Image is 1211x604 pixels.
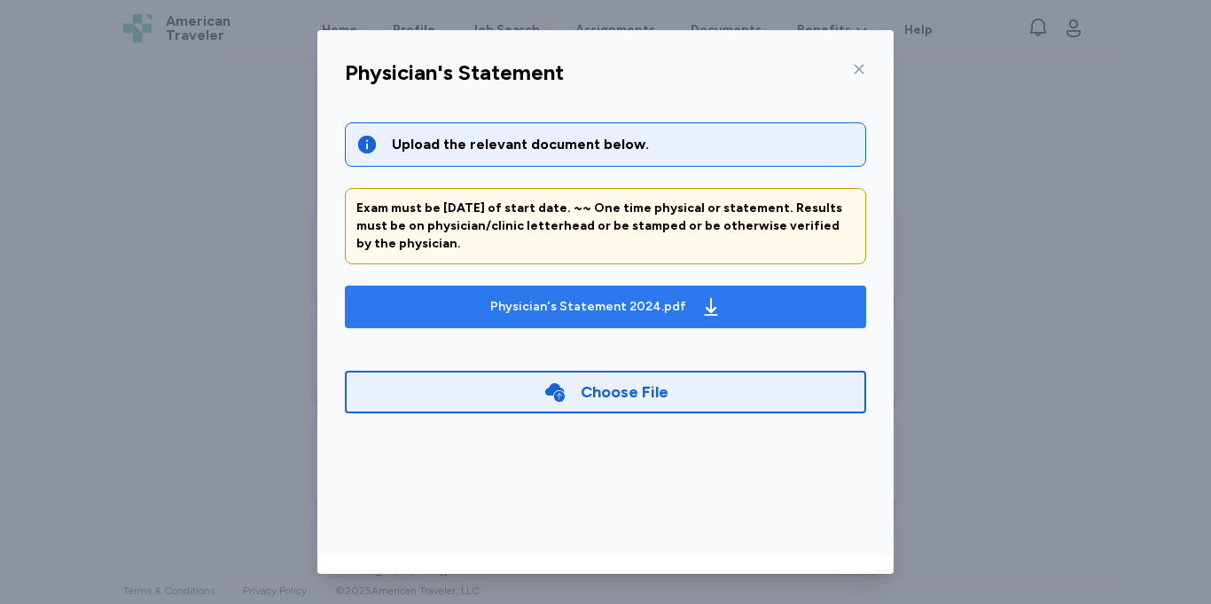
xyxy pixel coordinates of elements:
[345,286,866,328] button: Physician's Statement 2024.pdf
[581,380,668,404] div: Choose File
[356,200,855,253] div: Exam must be [DATE] of start date. ~~ One time physical or statement. Results must be on physicia...
[490,298,686,316] div: Physician's Statement 2024.pdf
[392,134,855,155] div: Upload the relevant document below.
[345,59,564,87] div: Physician's Statement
